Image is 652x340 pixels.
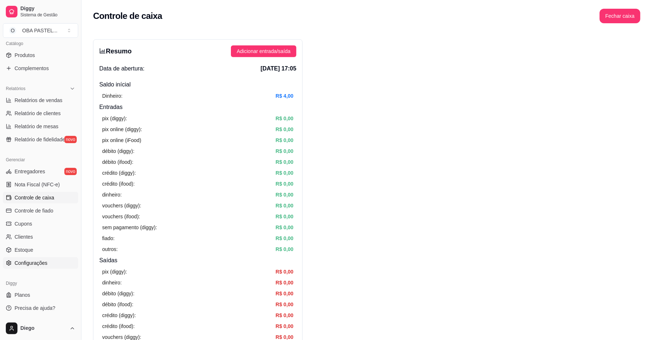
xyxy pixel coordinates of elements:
[102,300,133,308] article: débito (ifood):
[276,136,293,144] article: R$ 0,00
[3,3,78,20] a: DiggySistema de Gestão
[15,123,59,130] span: Relatório de mesas
[102,114,127,122] article: pix (diggy):
[22,27,57,34] div: OBA PASTEL ...
[102,191,122,199] article: dinheiro:
[3,320,78,337] button: Diego
[102,223,157,231] article: sem pagamento (diggy):
[20,12,75,18] span: Sistema de Gestão
[3,38,78,49] div: Catálogo
[15,97,63,104] span: Relatórios de vendas
[102,279,122,287] article: dinheiro:
[276,92,293,100] article: R$ 4,00
[276,290,293,297] article: R$ 0,00
[3,23,78,38] button: Select a team
[3,289,78,301] a: Planos
[6,86,25,92] span: Relatórios
[3,192,78,203] a: Controle de caixa
[276,234,293,242] article: R$ 0,00
[15,168,45,175] span: Entregadores
[276,191,293,199] article: R$ 0,00
[3,257,78,269] a: Configurações
[102,202,141,210] article: vouchers (diggy):
[102,290,135,297] article: débito (diggy):
[102,180,135,188] article: crédito (ifood):
[99,256,296,265] h4: Saídas
[15,136,65,143] span: Relatório de fidelidade
[276,268,293,276] article: R$ 0,00
[276,300,293,308] article: R$ 0,00
[15,194,54,201] span: Controle de caixa
[3,244,78,256] a: Estoque
[15,246,33,254] span: Estoque
[3,94,78,106] a: Relatórios de vendas
[15,259,47,267] span: Configurações
[15,181,60,188] span: Nota Fiscal (NFC-e)
[15,65,49,72] span: Complementos
[93,10,162,22] h2: Controle de caixa
[3,278,78,289] div: Diggy
[237,47,291,55] span: Adicionar entrada/saída
[99,103,296,112] h4: Entradas
[3,134,78,145] a: Relatório de fidelidadenovo
[3,166,78,177] a: Entregadoresnovo
[102,212,140,220] article: vouchers (ifood):
[102,245,118,253] article: outros:
[15,291,30,299] span: Planos
[15,52,35,59] span: Produtos
[276,212,293,220] article: R$ 0,00
[276,223,293,231] article: R$ 0,00
[276,125,293,133] article: R$ 0,00
[3,121,78,132] a: Relatório de mesas
[3,108,78,119] a: Relatório de clientes
[3,179,78,190] a: Nota Fiscal (NFC-e)
[276,180,293,188] article: R$ 0,00
[20,5,75,12] span: Diggy
[231,45,296,57] button: Adicionar entrada/saída
[3,154,78,166] div: Gerenciar
[276,114,293,122] article: R$ 0,00
[15,304,55,312] span: Precisa de ajuda?
[15,220,32,227] span: Cupons
[99,64,145,73] span: Data de abertura:
[20,325,67,332] span: Diego
[3,302,78,314] a: Precisa de ajuda?
[102,147,135,155] article: débito (diggy):
[102,234,115,242] article: fiado:
[261,64,296,73] span: [DATE] 17:05
[3,205,78,216] a: Controle de fiado
[15,233,33,240] span: Clientes
[9,27,16,34] span: O
[15,110,61,117] span: Relatório de clientes
[276,279,293,287] article: R$ 0,00
[102,169,136,177] article: crédito (diggy):
[600,9,640,23] button: Fechar caixa
[3,49,78,61] a: Produtos
[102,322,135,330] article: crédito (ifood):
[102,92,123,100] article: Dinheiro:
[102,158,133,166] article: débito (ifood):
[276,147,293,155] article: R$ 0,00
[3,62,78,74] a: Complementos
[102,136,141,144] article: pix online (iFood)
[15,207,53,214] span: Controle de fiado
[276,158,293,166] article: R$ 0,00
[276,245,293,253] article: R$ 0,00
[3,231,78,243] a: Clientes
[99,80,296,89] h4: Saldo inícial
[102,311,136,319] article: crédito (diggy):
[276,311,293,319] article: R$ 0,00
[276,322,293,330] article: R$ 0,00
[3,218,78,230] a: Cupons
[102,268,127,276] article: pix (diggy):
[102,125,142,133] article: pix online (diggy):
[276,169,293,177] article: R$ 0,00
[99,46,132,56] h3: Resumo
[99,48,106,54] span: bar-chart
[276,202,293,210] article: R$ 0,00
